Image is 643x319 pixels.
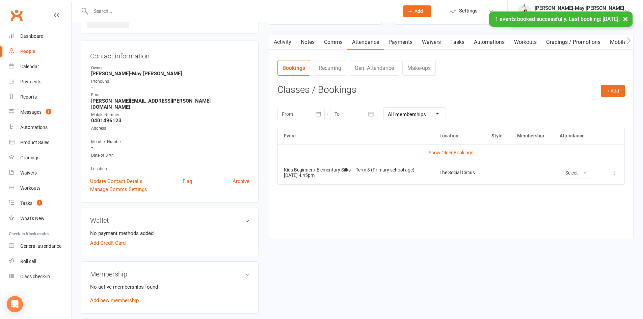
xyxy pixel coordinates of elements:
[347,34,384,50] a: Attendance
[9,89,71,105] a: Reports
[619,11,632,26] button: ×
[469,34,509,50] a: Automations
[278,161,434,184] td: [DATE] 4:45pm
[91,158,249,164] strong: -
[20,49,35,54] div: People
[9,105,71,120] a: Messages 1
[91,139,249,145] div: Member Number
[541,34,605,50] a: Gradings / Promotions
[20,64,39,69] div: Calendar
[284,167,428,172] div: Kids Beginner / Elementary Silks – Term 3 (Primary school age)
[91,152,249,159] div: Date of Birth
[433,127,485,144] th: Location
[9,254,71,269] a: Roll call
[565,170,578,176] span: Select
[535,5,624,11] div: [PERSON_NAME]-May [PERSON_NAME]
[91,117,249,124] strong: 0401496123
[511,127,554,144] th: Membership
[489,11,633,27] div: 1 events booked successfully. Last booking: [DATE].
[9,181,71,196] a: Workouts
[485,127,511,144] th: Style
[7,296,23,312] div: Open Intercom Messenger
[417,34,446,50] a: Waivers
[9,29,71,44] a: Dashboard
[446,34,469,50] a: Tasks
[90,270,249,278] h3: Membership
[509,34,541,50] a: Workouts
[402,60,436,76] a: Make-ups
[90,217,249,224] h3: Wallet
[414,8,423,14] span: Add
[91,166,249,172] div: Location
[269,34,296,50] a: Activity
[9,74,71,89] a: Payments
[403,5,431,17] button: Add
[91,65,249,71] div: Owner
[20,259,36,264] div: Roll call
[20,94,37,100] div: Reports
[91,92,249,98] div: Email
[319,34,347,50] a: Comms
[560,167,592,179] button: Select
[20,140,49,145] div: Product Sales
[20,216,45,221] div: What's New
[9,269,71,284] a: Class kiosk mode
[20,109,42,115] div: Messages
[90,50,249,60] h3: Contact information
[183,177,192,185] a: Flag
[90,297,139,303] a: Add new membership
[90,229,249,237] li: No payment methods added
[9,196,71,211] a: Tasks 4
[20,33,44,39] div: Dashboard
[459,3,478,19] span: Settings
[554,127,602,144] th: Attendance
[9,120,71,135] a: Automations
[9,165,71,181] a: Waivers
[439,170,479,175] div: The Social Circus
[601,85,625,97] button: + Add
[91,78,249,85] div: Pronouns
[429,150,473,155] a: Show Older Bookings
[91,125,249,132] div: Address
[20,79,42,84] div: Payments
[233,177,249,185] a: Archive
[277,85,625,95] h3: Classes / Bookings
[20,170,37,176] div: Waivers
[20,155,39,160] div: Gradings
[20,125,48,130] div: Automations
[350,60,399,76] a: Gen. Attendance
[384,34,417,50] a: Payments
[605,34,642,50] a: Mobile App
[91,71,249,77] strong: [PERSON_NAME]-May [PERSON_NAME]
[9,239,71,254] a: General attendance kiosk mode
[91,144,249,151] strong: -
[535,11,624,17] div: The Social Circus Pty Ltd
[9,211,71,226] a: What's New
[20,185,41,191] div: Workouts
[20,201,32,206] div: Tasks
[9,59,71,74] a: Calendar
[90,283,249,291] p: No active memberships found
[9,44,71,59] a: People
[518,4,531,18] img: thumb_image1735801805.png
[90,177,142,185] a: Update Contact Details
[46,109,51,114] span: 1
[90,239,126,247] a: Add Credit Card
[91,84,249,90] strong: -
[9,135,71,150] a: Product Sales
[90,185,147,193] a: Manage Comms Settings
[277,60,310,76] a: Bookings
[91,131,249,137] strong: -
[91,98,249,110] strong: [PERSON_NAME][EMAIL_ADDRESS][PERSON_NAME][DOMAIN_NAME]
[89,6,394,16] input: Search...
[91,112,249,118] div: Mobile Number
[8,7,25,24] a: Clubworx
[20,274,50,279] div: Class check-in
[37,200,42,206] span: 4
[278,127,434,144] th: Event
[20,243,61,249] div: General attendance
[296,34,319,50] a: Notes
[9,150,71,165] a: Gradings
[314,60,346,76] a: Recurring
